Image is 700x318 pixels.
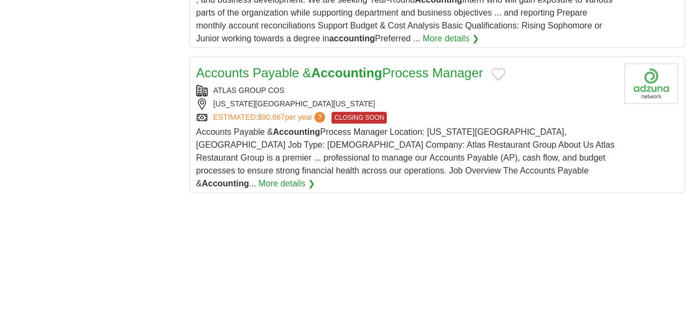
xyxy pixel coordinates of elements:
a: More details ❯ [423,32,479,45]
a: More details ❯ [259,177,315,190]
strong: Accounting [202,179,249,188]
div: [US_STATE][GEOGRAPHIC_DATA][US_STATE] [196,98,616,110]
a: Accounts Payable &AccountingProcess Manager [196,66,483,80]
a: ESTIMATED:$90,667per year? [213,112,328,124]
button: Add to favorite jobs [491,68,505,81]
div: ATLAS GROUP COS [196,85,616,96]
span: CLOSING SOON [331,112,387,124]
span: Accounts Payable & Process Manager Location: [US_STATE][GEOGRAPHIC_DATA], [GEOGRAPHIC_DATA] Job T... [196,127,615,188]
img: Company logo [624,63,678,104]
strong: accounting [329,34,375,43]
strong: Accounting [273,127,320,136]
strong: Accounting [311,66,382,80]
span: $90,667 [257,113,285,121]
span: ? [314,112,325,122]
